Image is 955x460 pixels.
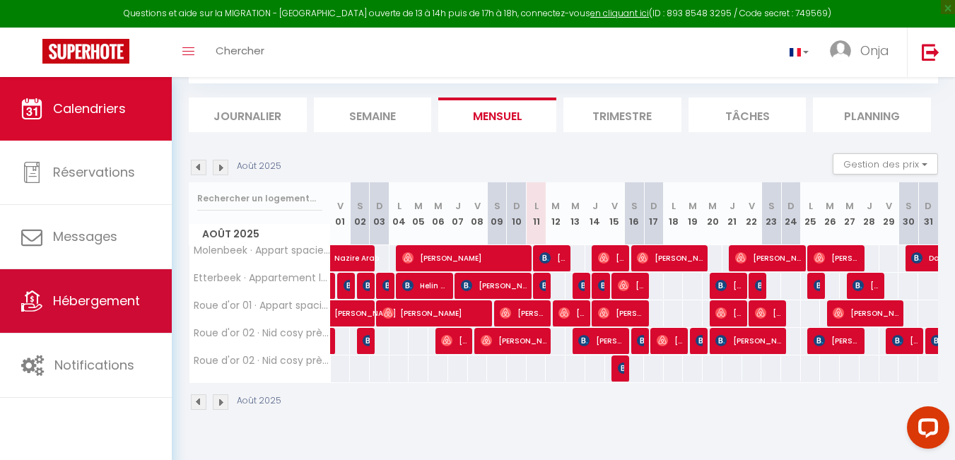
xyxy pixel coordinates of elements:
th: 27 [840,182,860,245]
th: 03 [370,182,389,245]
abbr: J [455,199,461,213]
span: [PERSON_NAME] [853,272,879,299]
th: 24 [781,182,801,245]
abbr: M [414,199,423,213]
span: [PERSON_NAME] [539,244,566,271]
p: Août 2025 [237,394,281,408]
span: [PERSON_NAME] [500,300,546,326]
th: 07 [448,182,468,245]
span: [PERSON_NAME] [637,327,643,354]
abbr: M [571,199,580,213]
span: Messages [53,228,117,245]
p: Août 2025 [237,160,281,173]
span: [PERSON_NAME] [402,244,527,271]
span: [PERSON_NAME] CARRO [715,272,742,299]
iframe: LiveChat chat widget [896,401,955,460]
span: [PERSON_NAME] [461,272,527,299]
span: Roue d'or 02 · Nid cosy près de [GEOGRAPHIC_DATA] [192,328,333,338]
span: [PERSON_NAME] [735,244,801,271]
span: [PERSON_NAME] [334,293,399,319]
span: [PERSON_NAME] [814,272,820,299]
abbr: M [826,199,834,213]
span: [PERSON_NAME] [892,327,918,354]
th: 31 [918,182,938,245]
span: Roue d'or 02 · Nid cosy près de [GEOGRAPHIC_DATA] [192,355,333,366]
abbr: V [886,199,892,213]
abbr: J [592,199,598,213]
abbr: V [474,199,481,213]
span: Août 2025 [189,224,330,244]
span: [PERSON_NAME] [618,355,624,382]
th: 26 [820,182,840,245]
th: 13 [566,182,585,245]
span: [PERSON_NAME] [814,327,860,354]
th: 28 [860,182,879,245]
a: en cliquant ici [590,7,649,19]
span: [PERSON_NAME] [363,327,369,354]
abbr: L [534,199,539,213]
span: [PERSON_NAME] [755,300,781,326]
abbr: L [809,199,813,213]
span: [PERSON_NAME] [441,327,467,354]
span: Chercher [216,43,264,58]
span: [PERSON_NAME] [382,300,488,326]
span: [PERSON_NAME] [578,327,624,354]
th: 25 [801,182,821,245]
li: Trimestre [563,98,681,132]
th: 09 [487,182,507,245]
span: [PERSON_NAME] [598,300,644,326]
th: 10 [507,182,527,245]
abbr: S [357,199,363,213]
abbr: M [551,199,560,213]
a: Nazire Arab [331,245,351,272]
th: 11 [527,182,546,245]
abbr: S [494,199,500,213]
button: Gestion des prix [833,153,938,175]
span: [PERSON_NAME] [657,327,683,354]
th: 19 [683,182,703,245]
abbr: M [689,199,697,213]
abbr: S [768,199,775,213]
abbr: M [708,199,717,213]
img: logout [922,43,939,61]
abbr: S [906,199,912,213]
abbr: M [434,199,443,213]
abbr: V [611,199,618,213]
span: Calendriers [53,100,126,117]
abbr: D [787,199,795,213]
span: Hébergement [53,292,140,309]
span: Réservations [53,163,135,181]
span: Notifications [54,356,134,374]
span: [PERSON_NAME] [481,327,546,354]
th: 16 [624,182,644,245]
th: 06 [428,182,448,245]
img: Super Booking [42,39,129,64]
a: [PERSON_NAME] [331,300,351,327]
th: 21 [722,182,742,245]
span: Helin Ates-Ilhan [402,272,448,299]
th: 08 [468,182,488,245]
span: [PERSON_NAME] [598,272,604,299]
th: 01 [331,182,351,245]
th: 23 [761,182,781,245]
th: 17 [644,182,664,245]
span: Nazire Arab [334,237,399,264]
span: [PERSON_NAME] [539,272,546,299]
th: 02 [350,182,370,245]
span: [PERSON_NAME] [814,244,860,271]
span: [PERSON_NAME] [833,300,898,326]
span: [PERSON_NAME] [696,327,702,354]
span: [PERSON_NAME] [558,300,585,326]
span: [PERSON_NAME] [382,272,389,299]
abbr: M [845,199,854,213]
a: ... Onja [819,28,907,77]
li: Mensuel [438,98,556,132]
abbr: V [337,199,344,213]
span: [PERSON_NAME] [363,272,369,299]
span: [PERSON_NAME] [715,300,742,326]
span: [PERSON_NAME] [715,327,781,354]
span: Molenbeek · Appart spacieux Tout confort - 5 Pers [192,245,333,256]
abbr: D [376,199,383,213]
th: 05 [409,182,428,245]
